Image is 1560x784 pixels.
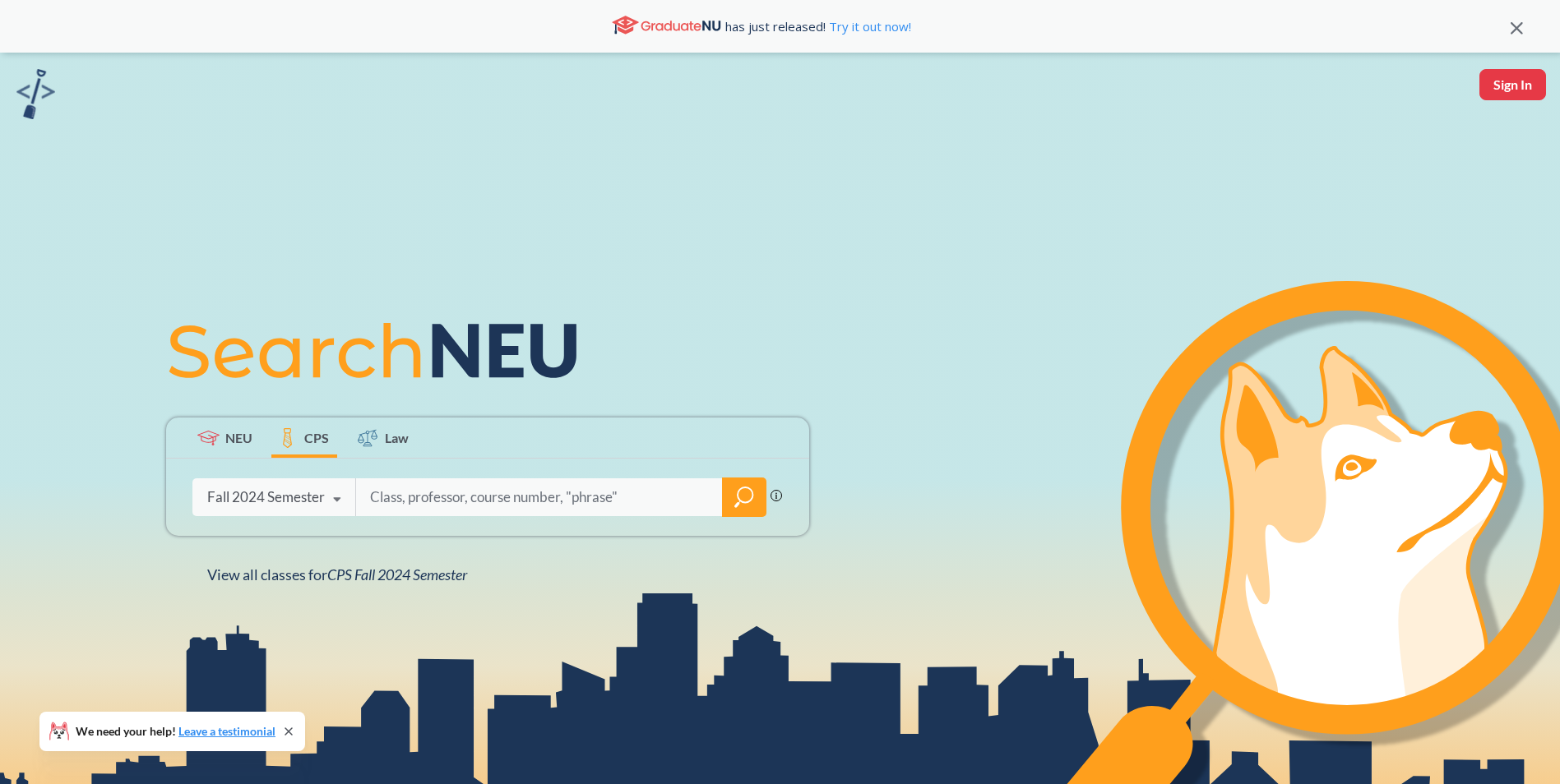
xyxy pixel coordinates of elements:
[207,488,325,506] div: Fall 2024 Semester
[826,18,911,35] a: Try it out now!
[385,428,409,447] span: Law
[722,477,766,517] div: magnifying glass
[304,428,329,447] span: CPS
[368,480,711,514] input: Class, professor, course number, "phrase"
[178,724,275,738] a: Leave a testimonial
[16,69,55,124] a: sandbox logo
[225,428,252,447] span: NEU
[725,17,911,35] span: has just released!
[76,726,275,737] span: We need your help!
[207,565,467,583] span: View all classes for
[16,69,55,119] img: sandbox logo
[1479,69,1546,100] button: Sign In
[734,486,754,509] svg: magnifying glass
[327,565,467,583] span: CPS Fall 2024 Semester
